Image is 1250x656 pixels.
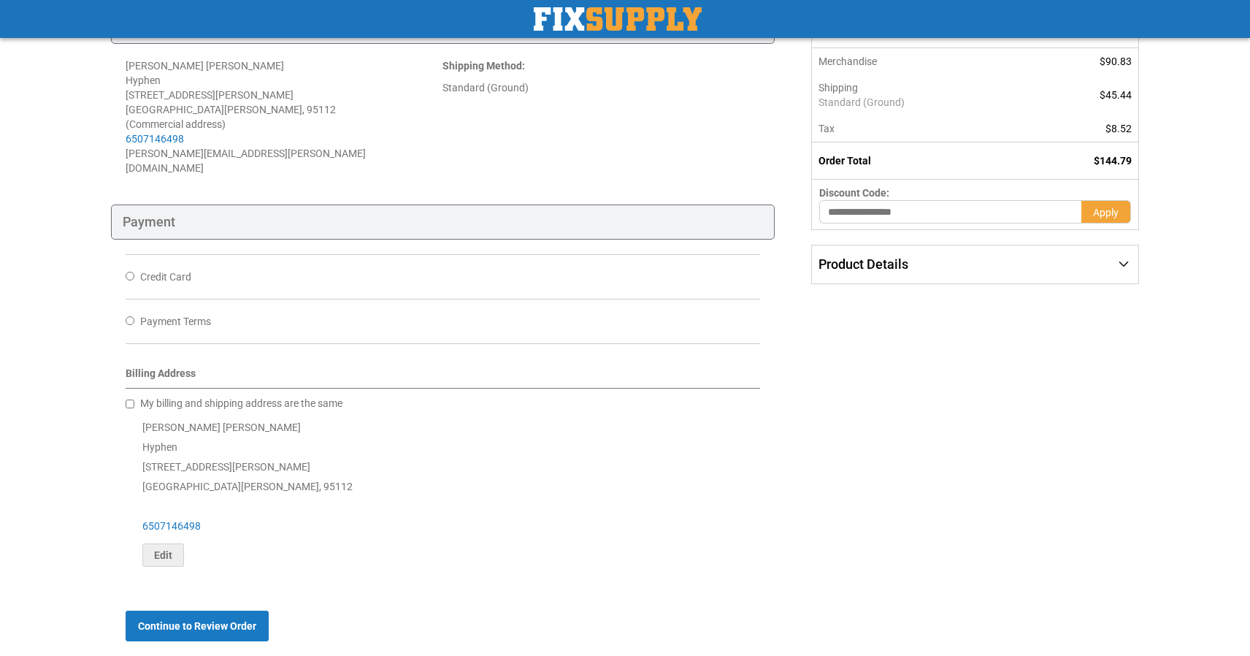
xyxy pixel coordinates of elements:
img: Fix Industrial Supply [534,7,702,31]
span: Apply [1093,207,1119,218]
span: $90.83 [1100,56,1132,67]
div: Payment [111,205,775,240]
strong: Order Total [818,155,871,167]
span: Payment Terms [140,316,211,327]
div: Standard (Ground) [442,80,759,95]
span: Product Details [818,256,908,272]
span: Credit Card [140,271,191,283]
strong: : [442,60,525,72]
span: My billing and shipping address are the same [140,397,342,409]
div: Billing Address [126,366,760,389]
button: Edit [142,544,184,567]
span: Discount Code: [819,187,889,199]
span: Shipping Method [442,60,522,72]
address: [PERSON_NAME] [PERSON_NAME] Hyphen [STREET_ADDRESS][PERSON_NAME] [GEOGRAPHIC_DATA][PERSON_NAME] ,... [126,58,442,175]
th: Tax [811,115,1027,142]
span: Edit [154,549,172,561]
button: Apply [1081,200,1131,224]
a: 6507146498 [142,520,201,532]
button: Continue to Review Order [126,611,269,641]
span: $144.79 [1094,155,1132,167]
span: Continue to Review Order [138,620,256,632]
th: Merchandise [811,48,1027,75]
span: [PERSON_NAME][EMAIL_ADDRESS][PERSON_NAME][DOMAIN_NAME] [126,148,366,174]
div: [PERSON_NAME] [PERSON_NAME] Hyphen [STREET_ADDRESS][PERSON_NAME] [GEOGRAPHIC_DATA][PERSON_NAME] ,... [126,418,760,567]
a: store logo [534,7,702,31]
span: $8.52 [1105,123,1132,134]
span: Shipping [818,82,858,94]
a: 6507146498 [126,133,184,145]
span: Standard (Ground) [818,95,1019,110]
span: $45.44 [1100,89,1132,101]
